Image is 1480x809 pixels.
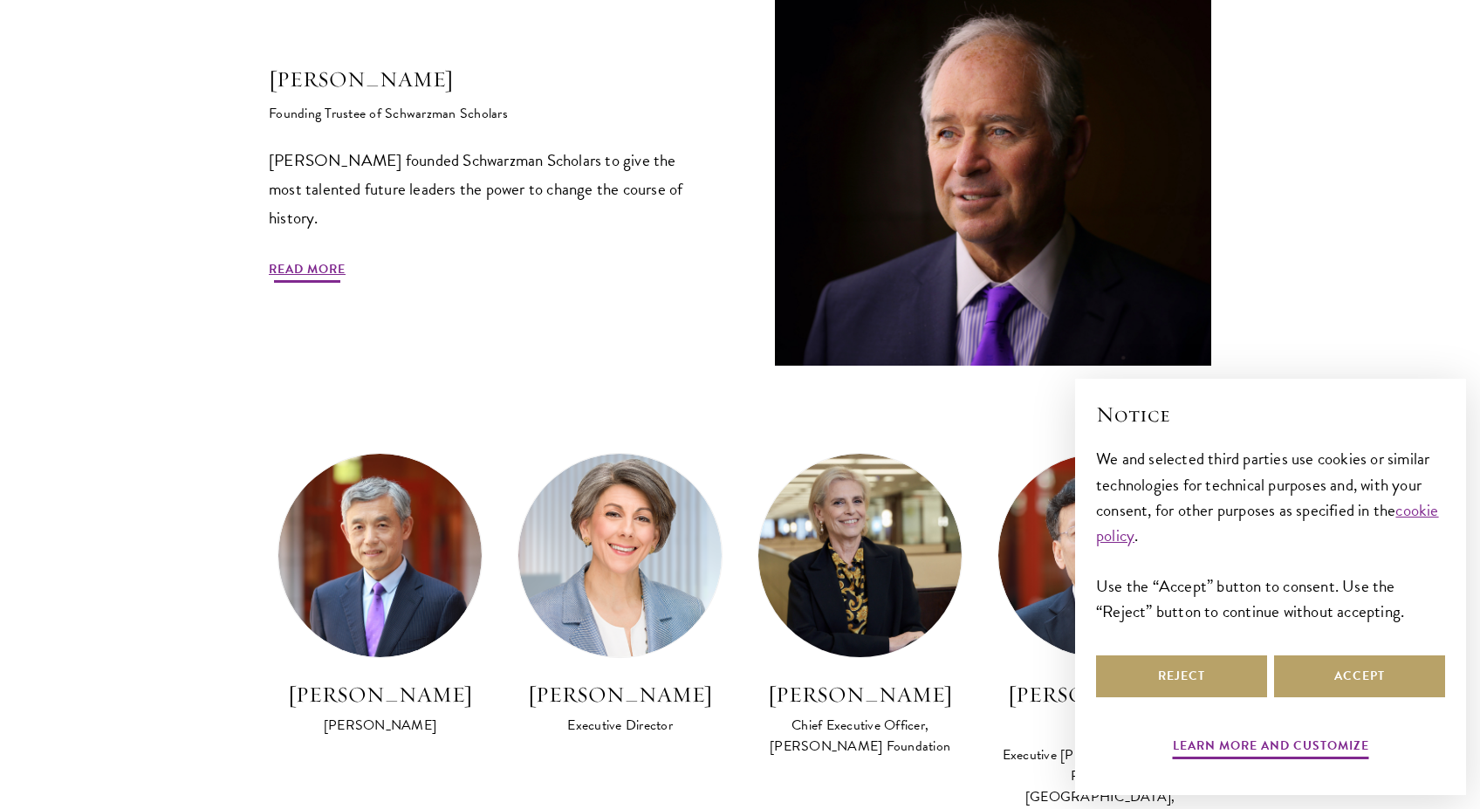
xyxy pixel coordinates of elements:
a: Read More [269,258,346,285]
h3: [PERSON_NAME] [277,680,483,710]
button: Reject [1096,655,1267,697]
h6: Founding Trustee of Schwarzman Scholars [269,94,705,124]
a: [PERSON_NAME] Executive Director [517,453,723,737]
button: Accept [1274,655,1445,697]
div: We and selected third parties use cookies or similar technologies for technical purposes and, wit... [1096,446,1445,623]
h2: Notice [1096,400,1445,429]
div: Executive Director [517,715,723,736]
h3: [PERSON_NAME] [517,680,723,710]
h5: [PERSON_NAME] [269,65,705,94]
a: cookie policy [1096,497,1439,548]
a: [PERSON_NAME] [PERSON_NAME] [277,453,483,737]
div: Chief Executive Officer, [PERSON_NAME] Foundation [757,715,963,757]
p: [PERSON_NAME] founded Schwarzman Scholars to give the most talented future leaders the power to c... [269,146,705,232]
a: [PERSON_NAME] Chief Executive Officer, [PERSON_NAME] Foundation [757,453,963,758]
button: Learn more and customize [1173,735,1369,762]
h3: [PERSON_NAME] Pan [997,680,1202,739]
div: [PERSON_NAME] [277,715,483,736]
h3: [PERSON_NAME] [757,680,963,710]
